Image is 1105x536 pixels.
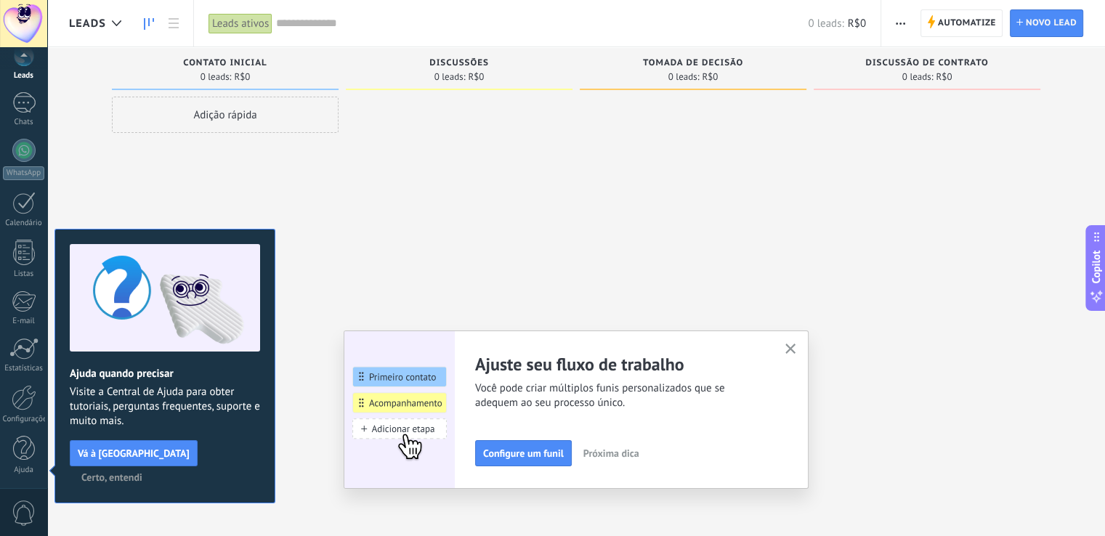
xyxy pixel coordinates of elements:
[643,58,743,68] span: Tomada de decisão
[920,9,1003,37] a: Automatize
[483,448,564,458] span: Configure um funil
[583,448,639,458] span: Próxima dica
[821,58,1033,70] div: Discussão de contrato
[808,17,843,31] span: 0 leads:
[70,440,198,466] button: Vá à [GEOGRAPHIC_DATA]
[3,118,45,127] div: Chats
[201,73,232,81] span: 0 leads:
[1010,9,1083,37] a: Novo lead
[890,9,911,37] button: Mais
[429,58,489,68] span: Discussões
[577,442,646,464] button: Próxima dica
[70,385,260,429] span: Visite a Central de Ajuda para obter tutoriais, perguntas frequentes, suporte e muito mais.
[112,97,339,133] div: Adição rápida
[3,166,44,180] div: WhatsApp
[702,73,718,81] span: R$0
[81,472,142,482] span: Certo, entendi
[587,58,799,70] div: Tomada de decisão
[475,381,767,410] span: Você pode criar múltiplos funis personalizados que se adequem ao seu processo único.
[475,440,572,466] button: Configure um funil
[468,73,484,81] span: R$0
[3,71,45,81] div: Leads
[3,466,45,475] div: Ajuda
[234,73,250,81] span: R$0
[3,219,45,228] div: Calendário
[3,415,45,424] div: Configurações
[936,73,952,81] span: R$0
[848,17,866,31] span: R$0
[78,448,190,458] span: Vá à [GEOGRAPHIC_DATA]
[1089,251,1104,284] span: Copilot
[69,17,106,31] span: Leads
[75,466,149,488] button: Certo, entendi
[434,73,466,81] span: 0 leads:
[3,364,45,373] div: Estatísticas
[902,73,934,81] span: 0 leads:
[475,353,767,375] h2: Ajuste seu fluxo de trabalho
[3,269,45,279] div: Listas
[353,58,565,70] div: Discussões
[1026,10,1077,36] span: Novo lead
[70,367,260,381] h2: Ajuda quando precisar
[668,73,700,81] span: 0 leads:
[161,9,186,38] a: Lista
[137,9,161,38] a: Leads
[3,317,45,326] div: E-mail
[938,10,996,36] span: Automatize
[183,58,267,68] span: Contato inicial
[865,58,988,68] span: Discussão de contrato
[119,58,331,70] div: Contato inicial
[209,13,272,34] div: Leads ativos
